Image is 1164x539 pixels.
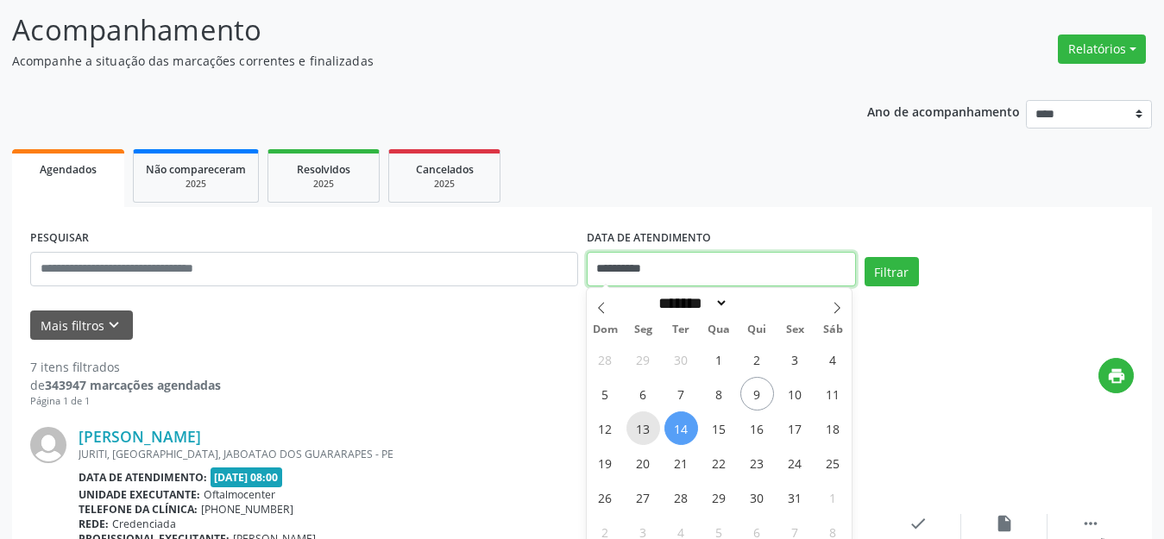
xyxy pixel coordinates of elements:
[816,377,850,411] span: Outubro 11, 2025
[30,358,221,376] div: 7 itens filtrados
[1107,367,1126,385] i: print
[740,446,774,479] span: Outubro 23, 2025
[30,310,133,341] button: Mais filtroskeyboard_arrow_down
[624,324,662,335] span: Seg
[776,324,814,335] span: Sex
[700,324,738,335] span: Qua
[664,377,698,411] span: Outubro 7, 2025
[588,446,622,479] span: Outubro 19, 2025
[995,514,1014,533] i: insert_drive_file
[728,294,785,312] input: Year
[626,446,660,479] span: Outubro 20, 2025
[653,294,729,312] select: Month
[146,178,246,191] div: 2025
[664,411,698,445] span: Outubro 14, 2025
[40,162,97,177] span: Agendados
[587,324,625,335] span: Dom
[778,342,812,376] span: Outubro 3, 2025
[909,514,928,533] i: check
[626,411,660,445] span: Outubro 13, 2025
[588,342,622,376] span: Setembro 28, 2025
[588,411,622,445] span: Outubro 12, 2025
[30,427,66,463] img: img
[30,225,89,252] label: PESQUISAR
[587,225,711,252] label: DATA DE ATENDIMENTO
[79,447,875,461] div: JURITI, [GEOGRAPHIC_DATA], JABOATAO DOS GUARARAPES - PE
[816,446,850,479] span: Outubro 25, 2025
[816,480,850,514] span: Novembro 1, 2025
[401,178,488,191] div: 2025
[626,480,660,514] span: Outubro 27, 2025
[416,162,474,177] span: Cancelados
[1058,34,1146,64] button: Relatórios
[740,377,774,411] span: Outubro 9, 2025
[740,480,774,514] span: Outubro 30, 2025
[816,342,850,376] span: Outubro 4, 2025
[280,178,367,191] div: 2025
[1081,514,1100,533] i: 
[778,480,812,514] span: Outubro 31, 2025
[45,377,221,393] strong: 343947 marcações agendadas
[12,52,810,70] p: Acompanhe a situação das marcações correntes e finalizadas
[1098,358,1134,393] button: print
[664,480,698,514] span: Outubro 28, 2025
[662,324,700,335] span: Ter
[201,502,293,517] span: [PHONE_NUMBER]
[297,162,350,177] span: Resolvidos
[702,446,736,479] span: Outubro 22, 2025
[778,411,812,445] span: Outubro 17, 2025
[79,502,198,517] b: Telefone da clínica:
[588,480,622,514] span: Outubro 26, 2025
[79,487,200,502] b: Unidade executante:
[702,480,736,514] span: Outubro 29, 2025
[702,342,736,376] span: Outubro 1, 2025
[740,411,774,445] span: Outubro 16, 2025
[702,411,736,445] span: Outubro 15, 2025
[79,427,201,446] a: [PERSON_NAME]
[738,324,776,335] span: Qui
[664,446,698,479] span: Outubro 21, 2025
[30,376,221,394] div: de
[211,467,283,487] span: [DATE] 08:00
[626,377,660,411] span: Outubro 6, 2025
[146,162,246,177] span: Não compareceram
[79,470,207,485] b: Data de atendimento:
[816,411,850,445] span: Outubro 18, 2025
[778,377,812,411] span: Outubro 10, 2025
[588,377,622,411] span: Outubro 5, 2025
[79,517,109,531] b: Rede:
[112,517,176,531] span: Credenciada
[12,9,810,52] p: Acompanhamento
[104,316,123,335] i: keyboard_arrow_down
[867,100,1020,122] p: Ano de acompanhamento
[626,342,660,376] span: Setembro 29, 2025
[814,324,852,335] span: Sáb
[664,342,698,376] span: Setembro 30, 2025
[30,394,221,409] div: Página 1 de 1
[204,487,275,502] span: Oftalmocenter
[865,257,919,286] button: Filtrar
[702,377,736,411] span: Outubro 8, 2025
[740,342,774,376] span: Outubro 2, 2025
[778,446,812,479] span: Outubro 24, 2025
